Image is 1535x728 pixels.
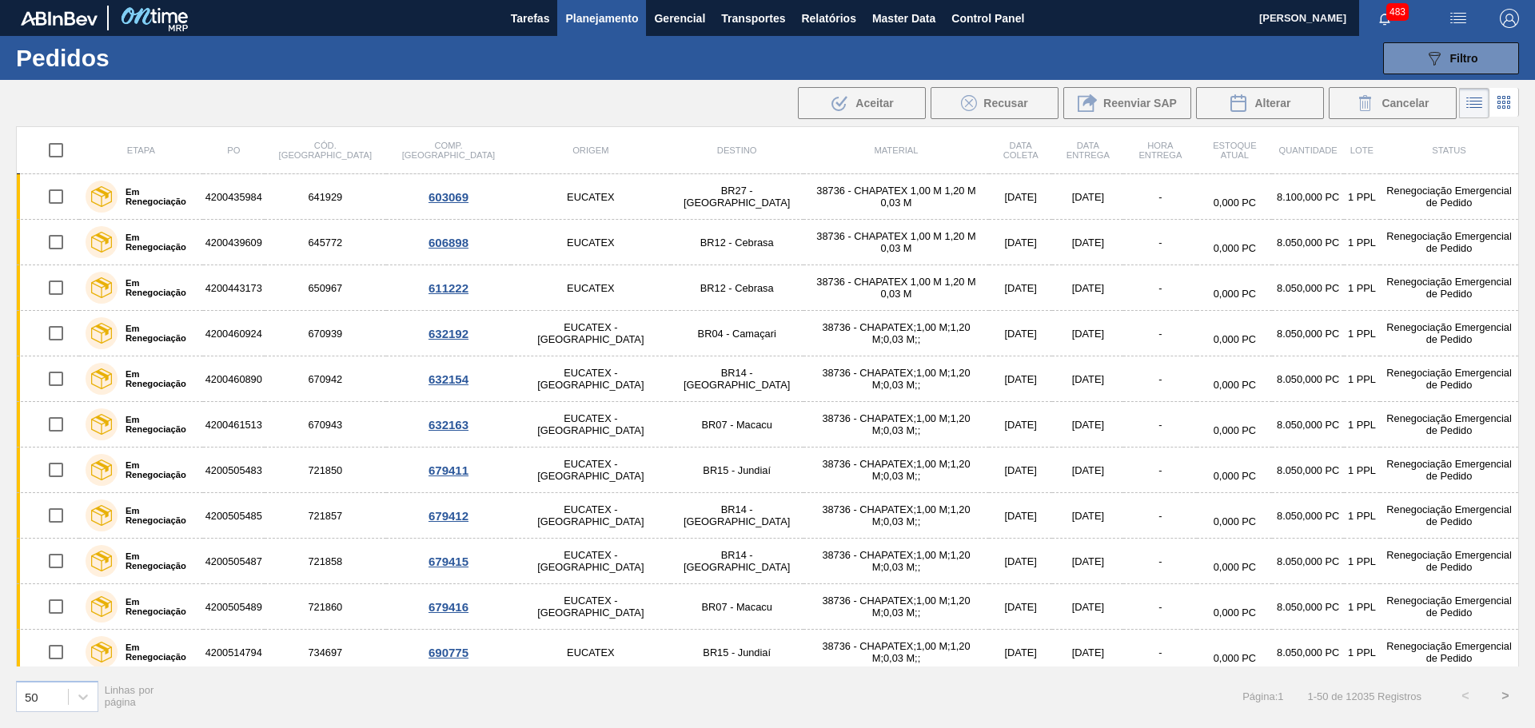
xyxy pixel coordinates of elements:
[1386,3,1409,21] span: 483
[671,311,803,356] td: BR04 - Camaçari
[118,233,197,252] label: Em Renegociação
[989,630,1052,675] td: [DATE]
[803,584,989,630] td: 38736 - CHAPATEX;1,00 M;1,20 M;0,03 M;;
[118,369,197,388] label: Em Renegociação
[1272,630,1343,675] td: 8.050,000 PC
[1383,42,1519,74] button: Filtro
[1196,87,1324,119] div: Alterar Pedido
[1380,311,1518,356] td: Renegociação Emergencial de Pedido
[1103,97,1177,109] span: Reenviar SAP
[265,311,386,356] td: 670939
[1272,493,1343,539] td: 8.050,000 PC
[1052,174,1123,220] td: [DATE]
[671,356,803,402] td: BR14 - [GEOGRAPHIC_DATA]
[17,356,1519,402] a: Em Renegociação4200460890670942EUCATEX - [GEOGRAPHIC_DATA]BR14 - [GEOGRAPHIC_DATA]38736 - CHAPATE...
[1432,145,1465,155] span: Status
[671,584,803,630] td: BR07 - Macacu
[389,327,508,340] div: 632192
[874,145,918,155] span: Material
[511,174,670,220] td: EUCATEX
[389,372,508,386] div: 632154
[989,220,1052,265] td: [DATE]
[989,448,1052,493] td: [DATE]
[511,584,670,630] td: EUCATEX - [GEOGRAPHIC_DATA]
[989,265,1052,311] td: [DATE]
[118,278,197,297] label: Em Renegociação
[17,493,1519,539] a: Em Renegociação4200505485721857EUCATEX - [GEOGRAPHIC_DATA]BR14 - [GEOGRAPHIC_DATA]38736 - CHAPATE...
[1329,87,1457,119] div: Cancelar Pedidos em Massa
[671,402,803,448] td: BR07 - Macacu
[511,265,670,311] td: EUCATEX
[1380,539,1518,584] td: Renegociação Emergencial de Pedido
[872,9,935,28] span: Master Data
[511,630,670,675] td: EUCATEX
[1123,448,1197,493] td: -
[989,174,1052,220] td: [DATE]
[801,9,855,28] span: Relatórios
[989,402,1052,448] td: [DATE]
[565,9,638,28] span: Planejamento
[1450,52,1478,65] span: Filtro
[1123,220,1197,265] td: -
[16,49,255,67] h1: Pedidos
[203,356,265,402] td: 4200460890
[989,539,1052,584] td: [DATE]
[1052,493,1123,539] td: [DATE]
[118,551,197,571] label: Em Renegociação
[265,630,386,675] td: 734697
[803,356,989,402] td: 38736 - CHAPATEX;1,00 M;1,20 M;0,03 M;;
[1052,448,1123,493] td: [DATE]
[511,9,550,28] span: Tarefas
[989,356,1052,402] td: [DATE]
[1381,97,1429,109] span: Cancelar
[1459,88,1489,118] div: Visão em Lista
[203,311,265,356] td: 4200460924
[1214,242,1256,254] span: 0,000 PC
[389,555,508,568] div: 679415
[118,324,197,343] label: Em Renegociação
[265,356,386,402] td: 670942
[1380,220,1518,265] td: Renegociação Emergencial de Pedido
[17,402,1519,448] a: Em Renegociação4200461513670943EUCATEX - [GEOGRAPHIC_DATA]BR07 - Macacu38736 - CHAPATEX;1,00 M;1,...
[1380,174,1518,220] td: Renegociação Emergencial de Pedido
[1213,141,1257,160] span: Estoque atual
[671,448,803,493] td: BR15 - Jundiaí
[1067,141,1110,160] span: Data Entrega
[1272,220,1343,265] td: 8.050,000 PC
[389,646,508,659] div: 690775
[227,145,240,155] span: PO
[1123,265,1197,311] td: -
[1359,7,1410,30] button: Notificações
[118,460,197,479] label: Em Renegociação
[1063,87,1191,119] div: Reenviar SAP
[17,174,1519,220] a: Em Renegociação4200435984641929EUCATEXBR27 - [GEOGRAPHIC_DATA]38736 - CHAPATEX 1,00 M 1,20 M 0,03...
[1344,448,1380,493] td: 1 PPL
[1214,379,1256,391] span: 0,000 PC
[265,584,386,630] td: 721860
[1380,493,1518,539] td: Renegociação Emergencial de Pedido
[1308,690,1421,702] span: 1 - 50 de 12035 Registros
[265,493,386,539] td: 721857
[265,174,386,220] td: 641929
[671,174,803,220] td: BR27 - [GEOGRAPHIC_DATA]
[1380,402,1518,448] td: Renegociação Emergencial de Pedido
[203,584,265,630] td: 4200505489
[17,311,1519,356] a: Em Renegociação4200460924670939EUCATEX - [GEOGRAPHIC_DATA]BR04 - Camaçari38736 - CHAPATEX;1,00 M;...
[1344,539,1380,584] td: 1 PPL
[203,265,265,311] td: 4200443173
[118,415,197,434] label: Em Renegociação
[989,584,1052,630] td: [DATE]
[1052,265,1123,311] td: [DATE]
[671,493,803,539] td: BR14 - [GEOGRAPHIC_DATA]
[798,87,926,119] div: Aceitar
[1214,470,1256,482] span: 0,000 PC
[17,539,1519,584] a: Em Renegociação4200505487721858EUCATEX - [GEOGRAPHIC_DATA]BR14 - [GEOGRAPHIC_DATA]38736 - CHAPATE...
[803,174,989,220] td: 38736 - CHAPATEX 1,00 M 1,20 M 0,03 M
[1123,402,1197,448] td: -
[1123,630,1197,675] td: -
[1214,515,1256,527] span: 0,000 PC
[1214,424,1256,436] span: 0,000 PC
[803,630,989,675] td: 38736 - CHAPATEX;1,00 M;1,20 M;0,03 M;;
[105,684,154,708] span: Linhas por página
[511,493,670,539] td: EUCATEX - [GEOGRAPHIC_DATA]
